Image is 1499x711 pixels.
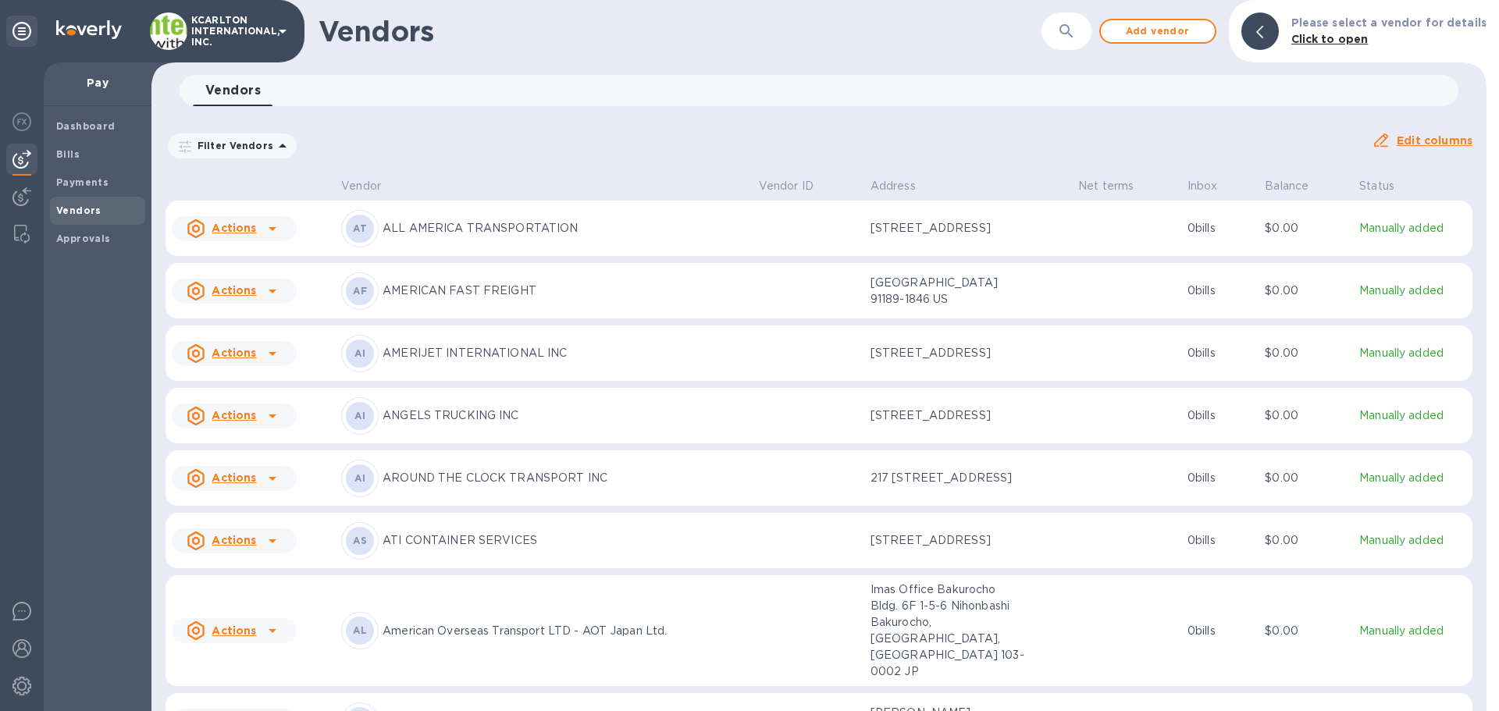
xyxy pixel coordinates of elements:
[1359,220,1466,236] p: Manually added
[383,345,746,361] p: AMERIJET INTERNATIONAL INC
[56,75,139,91] p: Pay
[191,139,273,152] p: Filter Vendors
[1099,19,1216,44] button: Add vendor
[871,275,1027,308] p: [GEOGRAPHIC_DATA] 91189-1846 US
[56,233,111,244] b: Approvals
[759,178,834,194] span: Vendor ID
[1265,178,1329,194] span: Balance
[1265,623,1347,639] p: $0.00
[1265,470,1347,486] p: $0.00
[212,471,256,484] u: Actions
[871,220,1027,236] p: [STREET_ADDRESS]
[383,623,746,639] p: American Overseas Transport LTD - AOT Japan Ltd.
[319,15,1041,48] h1: Vendors
[56,176,109,188] b: Payments
[1265,220,1347,236] p: $0.00
[1265,532,1347,549] p: $0.00
[1187,407,1253,424] p: 0 bills
[212,347,256,359] u: Actions
[1187,283,1253,299] p: 0 bills
[354,347,365,359] b: AI
[56,120,116,132] b: Dashboard
[1265,407,1347,424] p: $0.00
[205,80,261,101] span: Vendors
[212,624,256,637] u: Actions
[353,624,367,636] b: AL
[871,345,1027,361] p: [STREET_ADDRESS]
[354,472,365,484] b: AI
[1113,22,1202,41] span: Add vendor
[56,148,80,160] b: Bills
[1291,33,1369,45] b: Click to open
[383,532,746,549] p: ATI CONTAINER SERVICES
[1359,178,1394,194] p: Status
[1265,178,1309,194] p: Balance
[871,407,1027,424] p: [STREET_ADDRESS]
[354,410,365,421] b: AI
[353,222,367,234] b: AT
[56,204,101,216] b: Vendors
[353,535,367,546] b: AS
[1359,470,1466,486] p: Manually added
[353,285,367,297] b: AF
[191,15,269,48] p: KCARLTON INTERNATIONAL, INC.
[1187,220,1253,236] p: 0 bills
[212,409,256,421] u: Actions
[1187,345,1253,361] p: 0 bills
[1359,623,1466,639] p: Manually added
[1291,16,1487,29] b: Please select a vendor for details
[383,407,746,424] p: ANGELS TRUCKING INC
[759,178,814,194] p: Vendor ID
[1265,283,1347,299] p: $0.00
[383,470,746,486] p: AROUND THE CLOCK TRANSPORT INC
[6,16,37,47] div: Unpin categories
[1187,178,1238,194] span: Inbox
[383,220,746,236] p: ALL AMERICA TRANSPORTATION
[383,283,746,299] p: AMERICAN FAST FREIGHT
[212,284,256,297] u: Actions
[1187,532,1253,549] p: 0 bills
[341,178,381,194] p: Vendor
[871,581,1027,680] p: Imas Office Bakurocho Bldg. 6F 1-5-6 Nihonbashi Bakurocho, [GEOGRAPHIC_DATA], [GEOGRAPHIC_DATA] 1...
[1359,345,1466,361] p: Manually added
[341,178,401,194] span: Vendor
[212,222,256,234] u: Actions
[1359,283,1466,299] p: Manually added
[871,178,936,194] span: Address
[56,20,122,39] img: Logo
[1187,178,1218,194] p: Inbox
[1265,345,1347,361] p: $0.00
[12,112,31,131] img: Foreign exchange
[1397,134,1472,147] u: Edit columns
[871,470,1027,486] p: 217 [STREET_ADDRESS]
[1187,623,1253,639] p: 0 bills
[871,532,1027,549] p: [STREET_ADDRESS]
[1359,407,1466,424] p: Manually added
[212,534,256,546] u: Actions
[1078,178,1134,194] p: Net terms
[1359,532,1466,549] p: Manually added
[1187,470,1253,486] p: 0 bills
[871,178,916,194] p: Address
[1078,178,1154,194] span: Net terms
